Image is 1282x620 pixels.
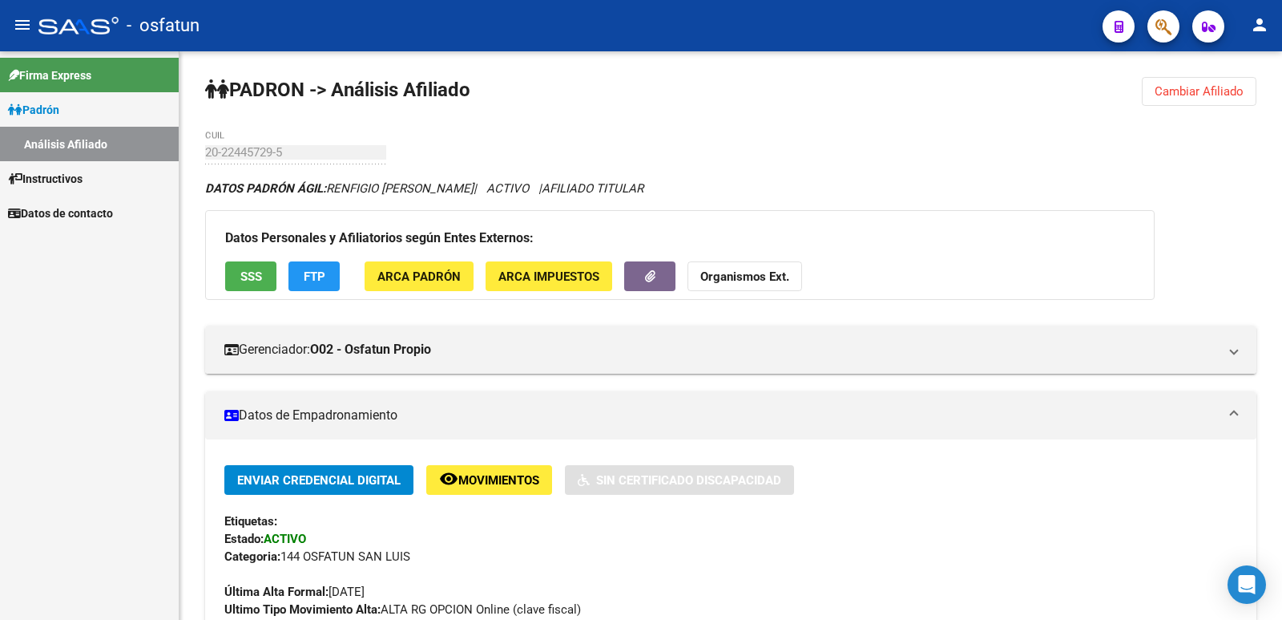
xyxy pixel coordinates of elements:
[225,227,1135,249] h3: Datos Personales y Afiliatorios según Entes Externos:
[127,8,200,43] span: - osfatun
[596,473,781,488] span: Sin Certificado Discapacidad
[205,181,474,196] span: RENFIGIO [PERSON_NAME]
[240,269,262,284] span: SSS
[224,585,365,599] span: [DATE]
[365,261,474,291] button: ARCA Padrón
[687,261,802,291] button: Organismos Ext.
[224,407,1218,424] mat-panel-title: Datos de Empadronamiento
[458,473,539,488] span: Movimientos
[264,532,306,546] strong: ACTIVO
[224,585,329,599] strong: Última Alta Formal:
[224,548,1237,565] div: 144 OSFATUN SAN LUIS
[13,15,32,34] mat-icon: menu
[224,341,1218,359] mat-panel-title: Gerenciador:
[205,181,643,196] i: | ACTIVO |
[1155,84,1244,99] span: Cambiar Afiliado
[205,181,326,196] strong: DATOS PADRÓN ÁGIL:
[1250,15,1269,34] mat-icon: person
[8,170,83,188] span: Instructivos
[304,269,325,284] span: FTP
[700,269,789,284] strong: Organismos Ext.
[8,67,91,84] span: Firma Express
[542,181,643,196] span: AFILIADO TITULAR
[439,469,458,488] mat-icon: remove_red_eye
[205,79,470,101] strong: PADRON -> Análisis Afiliado
[310,341,431,359] strong: O02 - Osfatun Propio
[288,261,340,291] button: FTP
[237,473,401,488] span: Enviar Credencial Digital
[377,269,461,284] span: ARCA Padrón
[1142,77,1256,106] button: Cambiar Afiliado
[224,514,277,529] strong: Etiquetas:
[224,549,280,564] strong: Categoria:
[205,326,1256,374] mat-expansion-panel-header: Gerenciador:O02 - Osfatun Propio
[1228,565,1266,604] div: Open Intercom Messenger
[498,269,599,284] span: ARCA Impuestos
[8,205,113,222] span: Datos de contacto
[224,465,413,495] button: Enviar Credencial Digital
[205,391,1256,440] mat-expansion-panel-header: Datos de Empadronamiento
[426,465,552,495] button: Movimientos
[8,101,59,119] span: Padrón
[486,261,612,291] button: ARCA Impuestos
[224,532,264,546] strong: Estado:
[225,261,276,291] button: SSS
[224,602,581,617] span: ALTA RG OPCION Online (clave fiscal)
[224,602,381,617] strong: Ultimo Tipo Movimiento Alta:
[565,465,794,495] button: Sin Certificado Discapacidad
